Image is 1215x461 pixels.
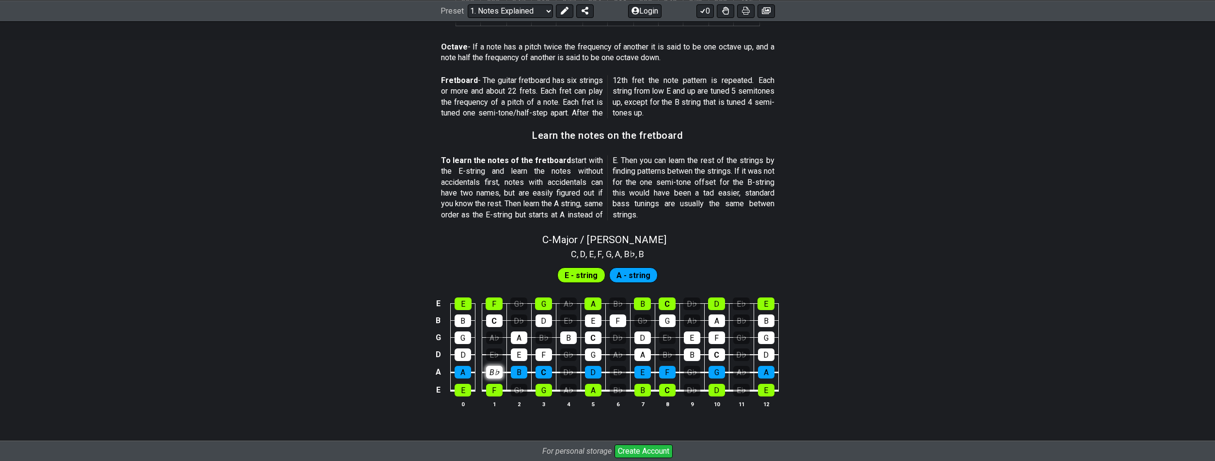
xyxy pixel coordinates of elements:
p: - If a note has a pitch twice the frequency of another it is said to be one octave up, and a note... [441,42,774,64]
div: E [585,314,601,327]
div: E [455,384,471,396]
div: C [659,384,676,396]
span: B♭ [624,247,635,261]
div: E♭ [486,348,503,361]
button: Edit Preset [556,4,573,17]
div: E [634,366,651,379]
div: C [659,297,676,310]
div: D [536,314,552,327]
div: A♭ [610,348,626,361]
div: E♭ [560,314,577,327]
div: A♭ [733,366,750,379]
p: start with the E-string and learn the notes without accidentals first, notes with accidentals can... [441,155,774,220]
td: D [432,346,444,363]
span: C - Major / [PERSON_NAME] [542,234,666,246]
button: Login [628,4,662,17]
div: D [709,384,725,396]
i: For personal storage [542,446,612,456]
div: B [758,314,774,327]
th: 9 [679,399,704,409]
div: B [511,366,527,379]
div: D [455,348,471,361]
span: , [635,247,639,261]
th: 3 [531,399,556,409]
span: , [585,247,589,261]
div: D [634,331,651,344]
div: B [634,384,651,396]
select: Preset [468,4,553,17]
div: A [584,297,601,310]
div: D♭ [684,384,700,396]
span: First enable full edit mode to edit [565,268,598,282]
div: E♭ [610,366,626,379]
div: G♭ [511,384,527,396]
div: A [455,366,471,379]
div: B♭ [610,384,626,396]
div: F [709,331,725,344]
span: , [594,247,598,261]
div: E♭ [733,384,750,396]
span: A [615,247,620,261]
div: A♭ [560,297,577,310]
div: E♭ [659,331,676,344]
div: G♭ [733,331,750,344]
div: D [708,297,725,310]
span: F [598,247,602,261]
th: 11 [729,399,754,409]
span: B [639,247,644,261]
button: Create image [757,4,775,17]
span: First enable full edit mode to edit [616,268,650,282]
strong: To learn the notes of the fretboard [441,156,571,165]
th: 7 [630,399,655,409]
button: Print [737,4,755,17]
div: G♭ [510,297,527,310]
button: Toggle Dexterity for all fretkits [717,4,734,17]
div: G♭ [634,314,651,327]
div: B [684,348,700,361]
div: D♭ [683,297,700,310]
p: - The guitar fretboard has six strings or more and about 22 frets. Each fret can play the frequen... [441,75,774,119]
div: G [535,297,552,310]
div: G [585,348,601,361]
div: E♭ [733,297,750,310]
button: Share Preset [576,4,594,17]
th: 1 [482,399,506,409]
th: 4 [556,399,581,409]
strong: Fretboard [441,76,478,85]
th: 2 [506,399,531,409]
div: A♭ [684,314,700,327]
div: C [585,331,601,344]
span: G [606,247,612,261]
div: B♭ [659,348,676,361]
div: C [536,366,552,379]
th: 5 [581,399,605,409]
div: A♭ [486,331,503,344]
div: F [486,384,503,396]
div: E [757,297,774,310]
div: E [758,384,774,396]
div: F [659,366,676,379]
h3: Learn the notes on the fretboard [532,130,683,141]
span: , [577,247,581,261]
td: B [432,312,444,329]
td: A [432,363,444,381]
div: B [455,314,471,327]
th: 12 [754,399,778,409]
th: 0 [451,399,475,409]
div: A♭ [560,384,577,396]
th: 8 [655,399,679,409]
span: , [612,247,615,261]
th: 6 [605,399,630,409]
div: D♭ [511,314,527,327]
div: A [585,384,601,396]
div: D♭ [733,348,750,361]
span: , [620,247,624,261]
div: B♭ [609,297,626,310]
td: E [432,381,444,399]
span: C [571,247,577,261]
div: B [560,331,577,344]
section: Scale pitch classes [567,246,649,261]
div: G♭ [684,366,700,379]
div: D [585,366,601,379]
td: E [432,296,444,313]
